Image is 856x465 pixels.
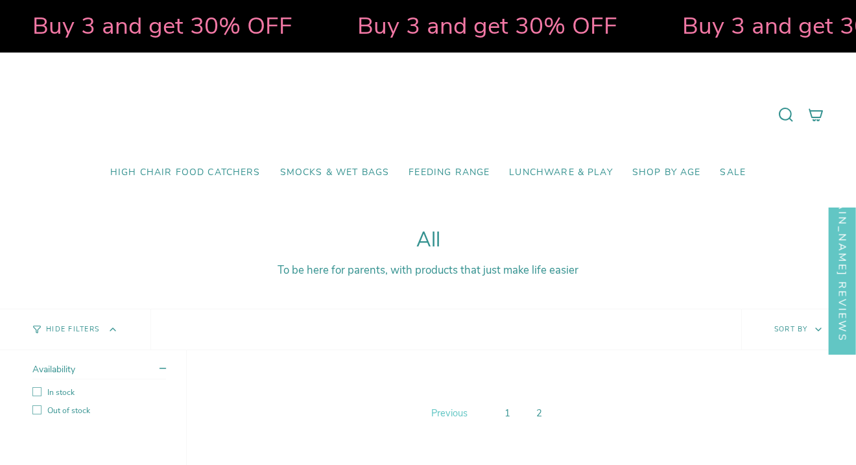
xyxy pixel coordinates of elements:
[270,158,399,188] a: Smocks & Wet Bags
[280,167,390,178] span: Smocks & Wet Bags
[357,10,617,42] strong: Buy 3 and get 30% OFF
[741,309,856,350] button: Sort by
[531,404,547,422] a: 2
[110,167,261,178] span: High Chair Food Catchers
[399,158,499,188] a: Feeding Range
[710,158,755,188] a: SALE
[316,72,540,158] a: Mumma’s Little Helpers
[720,167,746,178] span: SALE
[46,326,99,333] span: Hide Filters
[32,363,75,376] span: Availability
[32,405,166,416] label: Out of stock
[428,403,471,423] a: Previous
[623,158,711,188] a: Shop by Age
[499,404,516,422] a: 1
[509,167,612,178] span: Lunchware & Play
[32,228,824,252] h1: All
[499,158,622,188] a: Lunchware & Play
[101,158,270,188] a: High Chair Food Catchers
[32,387,166,398] label: In stock
[409,167,490,178] span: Feeding Range
[32,363,166,379] summary: Availability
[774,324,808,334] span: Sort by
[632,167,701,178] span: Shop by Age
[278,263,578,278] span: To be here for parents, with products that just make life easier
[829,138,856,354] div: Click to open Judge.me floating reviews tab
[32,10,292,42] strong: Buy 3 and get 30% OFF
[431,407,468,420] span: Previous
